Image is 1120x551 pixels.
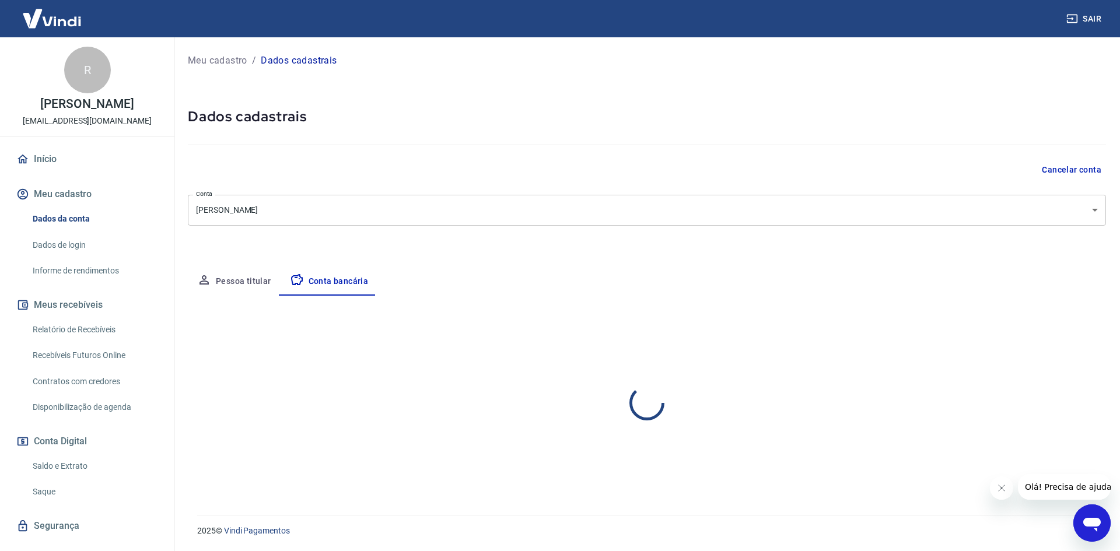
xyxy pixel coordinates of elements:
button: Sair [1064,8,1106,30]
button: Conta bancária [281,268,378,296]
a: Relatório de Recebíveis [28,318,160,342]
a: Meu cadastro [188,54,247,68]
a: Dados de login [28,233,160,257]
span: Olá! Precisa de ajuda? [7,8,98,17]
a: Informe de rendimentos [28,259,160,283]
a: Saque [28,480,160,504]
button: Conta Digital [14,429,160,454]
p: [EMAIL_ADDRESS][DOMAIN_NAME] [23,115,152,127]
iframe: Fechar mensagem [990,476,1013,500]
a: Segurança [14,513,160,539]
a: Vindi Pagamentos [224,526,290,535]
a: Recebíveis Futuros Online [28,343,160,367]
button: Meu cadastro [14,181,160,207]
div: R [64,47,111,93]
button: Cancelar conta [1037,159,1106,181]
p: Dados cadastrais [261,54,337,68]
div: [PERSON_NAME] [188,195,1106,226]
button: Pessoa titular [188,268,281,296]
h5: Dados cadastrais [188,107,1106,126]
a: Saldo e Extrato [28,454,160,478]
p: 2025 © [197,525,1092,537]
label: Conta [196,189,212,198]
p: / [252,54,256,68]
p: [PERSON_NAME] [40,98,134,110]
button: Meus recebíveis [14,292,160,318]
iframe: Botão para abrir a janela de mensagens [1073,504,1111,542]
a: Disponibilização de agenda [28,395,160,419]
iframe: Mensagem da empresa [1018,474,1111,500]
img: Vindi [14,1,90,36]
a: Dados da conta [28,207,160,231]
a: Início [14,146,160,172]
a: Contratos com credores [28,370,160,394]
